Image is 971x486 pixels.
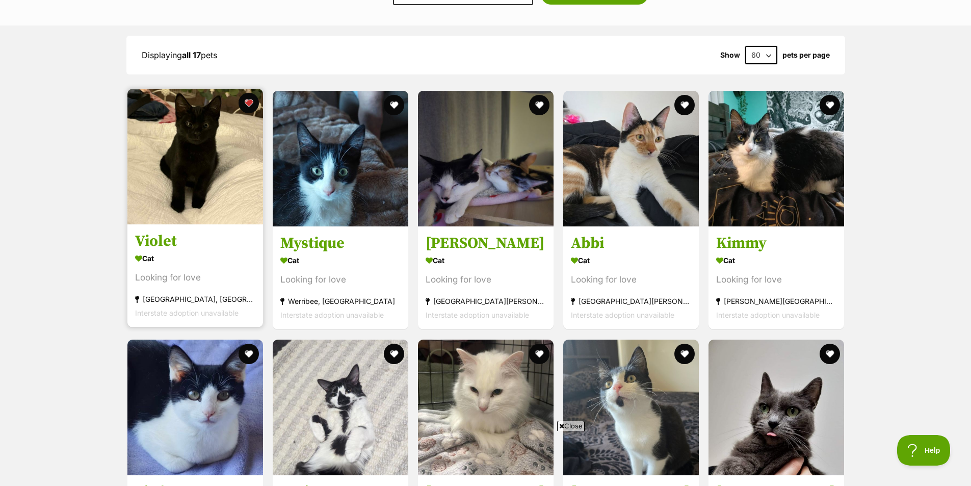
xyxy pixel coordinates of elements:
[571,234,691,253] h3: Abbi
[782,51,830,59] label: pets per page
[716,295,836,309] div: [PERSON_NAME][GEOGRAPHIC_DATA]
[239,344,259,364] button: favourite
[280,253,401,268] div: Cat
[557,421,585,431] span: Close
[529,95,549,115] button: favourite
[716,234,836,253] h3: Kimmy
[571,273,691,287] div: Looking for love
[529,344,549,364] button: favourite
[135,309,239,318] span: Interstate adoption unavailable
[418,226,554,330] a: [PERSON_NAME] Cat Looking for love [GEOGRAPHIC_DATA][PERSON_NAME][GEOGRAPHIC_DATA] Interstate ado...
[716,273,836,287] div: Looking for love
[135,271,255,285] div: Looking for love
[384,344,404,364] button: favourite
[280,234,401,253] h3: Mystique
[716,311,820,320] span: Interstate adoption unavailable
[135,232,255,251] h3: Violet
[708,91,844,226] img: Kimmy
[135,293,255,306] div: [GEOGRAPHIC_DATA], [GEOGRAPHIC_DATA]
[571,253,691,268] div: Cat
[280,311,384,320] span: Interstate adoption unavailable
[273,226,408,330] a: Mystique Cat Looking for love Werribee, [GEOGRAPHIC_DATA] Interstate adoption unavailable favourite
[571,295,691,309] div: [GEOGRAPHIC_DATA][PERSON_NAME][GEOGRAPHIC_DATA]
[127,224,263,328] a: Violet Cat Looking for love [GEOGRAPHIC_DATA], [GEOGRAPHIC_DATA] Interstate adoption unavailable ...
[426,253,546,268] div: Cat
[426,295,546,309] div: [GEOGRAPHIC_DATA][PERSON_NAME][GEOGRAPHIC_DATA]
[426,273,546,287] div: Looking for love
[674,344,695,364] button: favourite
[820,344,840,364] button: favourite
[563,340,699,475] img: Axel
[708,226,844,330] a: Kimmy Cat Looking for love [PERSON_NAME][GEOGRAPHIC_DATA] Interstate adoption unavailable favourite
[571,311,674,320] span: Interstate adoption unavailable
[280,273,401,287] div: Looking for love
[674,95,695,115] button: favourite
[897,435,951,466] iframe: Help Scout Beacon - Open
[127,340,263,475] img: Little Foot
[563,91,699,226] img: Abbi
[820,95,840,115] button: favourite
[280,295,401,309] div: Werribee, [GEOGRAPHIC_DATA]
[273,340,408,475] img: Junior
[418,91,554,226] img: Alex
[716,253,836,268] div: Cat
[273,91,408,226] img: Mystique
[182,50,201,60] strong: all 17
[239,435,733,481] iframe: Advertisement
[426,311,529,320] span: Interstate adoption unavailable
[384,95,404,115] button: favourite
[720,51,740,59] span: Show
[426,234,546,253] h3: [PERSON_NAME]
[708,340,844,475] img: Purdy
[239,93,259,113] button: favourite
[418,340,554,475] img: Kim
[142,50,217,60] span: Displaying pets
[127,89,263,224] img: Violet
[563,226,699,330] a: Abbi Cat Looking for love [GEOGRAPHIC_DATA][PERSON_NAME][GEOGRAPHIC_DATA] Interstate adoption una...
[135,251,255,266] div: Cat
